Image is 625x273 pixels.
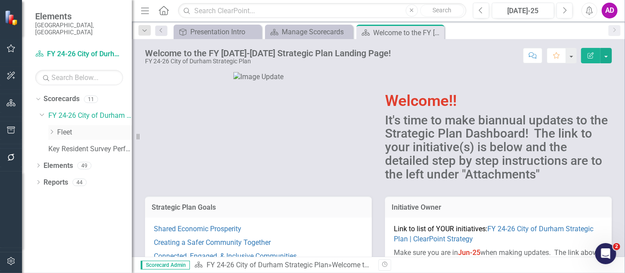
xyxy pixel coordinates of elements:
[394,225,593,243] span: Link to list of YOUR initiatives:
[44,161,73,171] a: Elements
[35,70,123,85] input: Search Below...
[207,261,328,269] a: FY 24-26 City of Durham Strategic Plan
[595,243,616,264] iframe: Intercom live chat
[141,261,190,269] span: Scorecard Admin
[57,127,132,138] a: Fleet
[282,26,351,37] div: Manage Scorecards
[394,225,593,243] a: FY 24-26 City of Durham Strategic Plan | ClearPoint Strategy
[154,225,241,233] a: Shared Economic Prosperity
[48,111,132,121] a: FY 24-26 City of Durham Strategic Plan
[154,238,271,247] a: Creating a Safer Community Together
[35,22,123,36] small: [GEOGRAPHIC_DATA], [GEOGRAPHIC_DATA]
[602,3,618,18] button: AD
[73,178,87,186] div: 44
[267,26,351,37] a: Manage Scorecards
[77,162,91,169] div: 49
[152,204,365,211] h3: Strategic Plan Goals
[145,58,391,65] div: FY 24-26 City of Durham Strategic Plan
[458,248,480,257] strong: Jun-25
[332,261,527,269] div: Welcome to the FY [DATE]-[DATE] Strategic Plan Landing Page!
[385,114,612,182] h2: It's time to make biannual updates to the Strategic Plan Dashboard! The link to your initiative(s...
[190,26,259,37] div: Presentation Intro
[194,260,372,270] div: »
[495,6,551,16] div: [DATE]-25
[178,3,466,18] input: Search ClearPoint...
[44,178,68,188] a: Reports
[154,252,297,260] a: Connected, Engaged, & Inclusive Communities
[392,204,605,211] h3: Initiative Owner
[492,3,554,18] button: [DATE]-25
[432,7,451,14] span: Search
[35,11,123,22] span: Elements
[145,48,391,58] div: Welcome to the FY [DATE]-[DATE] Strategic Plan Landing Page!
[385,92,457,110] span: Welcome!!
[35,49,123,59] a: FY 24-26 City of Durham Strategic Plan
[373,27,442,38] div: Welcome to the FY [DATE]-[DATE] Strategic Plan Landing Page!
[84,95,98,103] div: 11
[233,72,283,82] img: Image Update
[176,26,259,37] a: Presentation Intro
[420,4,464,17] button: Search
[44,94,80,104] a: Scorecards
[4,10,20,25] img: ClearPoint Strategy
[613,243,620,250] span: 2
[48,144,132,154] a: Key Resident Survey Performance Scorecard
